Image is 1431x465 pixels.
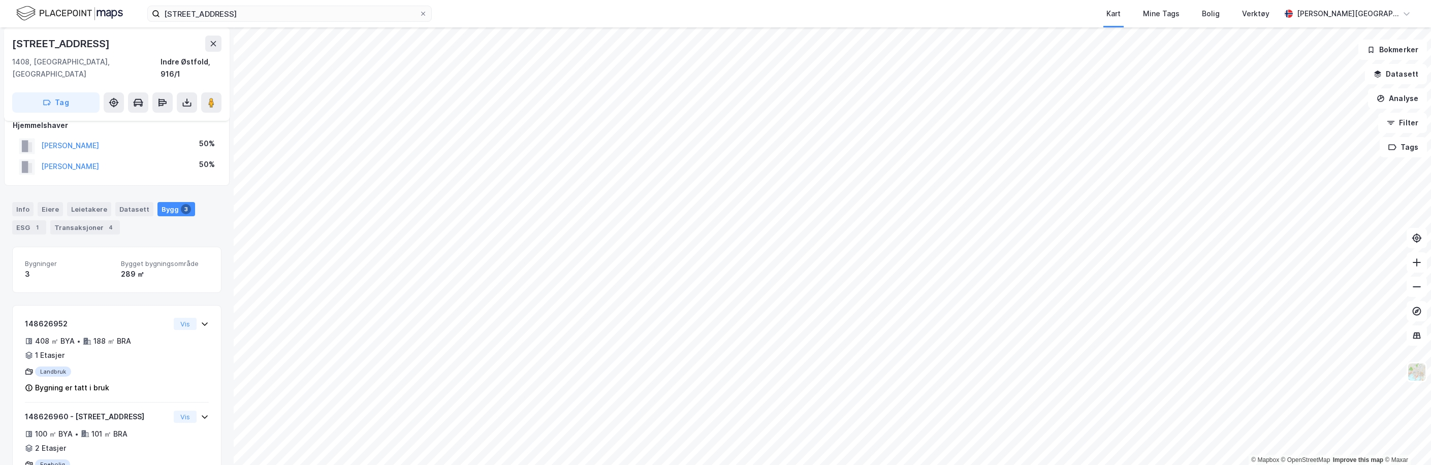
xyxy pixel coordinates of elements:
div: Mine Tags [1143,8,1180,20]
input: Søk på adresse, matrikkel, gårdeiere, leietakere eller personer [160,6,419,21]
div: 101 ㎡ BRA [91,428,128,440]
div: ESG [12,220,46,235]
div: 3 [25,268,113,280]
div: Eiere [38,202,63,216]
div: [STREET_ADDRESS] [12,36,112,52]
div: • [77,337,81,345]
div: 2 Etasjer [35,442,66,454]
div: 148626960 - [STREET_ADDRESS] [25,411,170,423]
a: Mapbox [1251,456,1279,463]
div: 289 ㎡ [121,268,209,280]
div: Bygning er tatt i bruk [35,382,109,394]
div: Bygg [157,202,195,216]
button: Datasett [1365,64,1427,84]
span: Bygget bygningsområde [121,259,209,268]
a: OpenStreetMap [1281,456,1330,463]
div: 50% [199,158,215,171]
div: 4 [106,222,116,233]
div: Kontrollprogram for chat [1380,416,1431,465]
button: Vis [174,411,197,423]
img: Z [1407,362,1426,382]
span: Bygninger [25,259,113,268]
button: Filter [1378,113,1427,133]
div: 148626952 [25,318,170,330]
div: [PERSON_NAME][GEOGRAPHIC_DATA] [1297,8,1398,20]
div: • [75,430,79,438]
div: 1408, [GEOGRAPHIC_DATA], [GEOGRAPHIC_DATA] [12,56,161,80]
button: Bokmerker [1358,40,1427,60]
div: 408 ㎡ BYA [35,335,75,347]
div: 50% [199,138,215,150]
div: Leietakere [67,202,111,216]
button: Tags [1380,137,1427,157]
div: 100 ㎡ BYA [35,428,73,440]
div: 1 Etasjer [35,349,65,361]
div: Bolig [1202,8,1220,20]
div: Datasett [115,202,153,216]
div: Verktøy [1242,8,1269,20]
div: 188 ㎡ BRA [93,335,131,347]
div: Hjemmelshaver [13,119,221,131]
div: Kart [1106,8,1121,20]
button: Tag [12,92,100,113]
img: logo.f888ab2527a4732fd821a326f86c7f29.svg [16,5,123,22]
a: Improve this map [1333,456,1383,463]
button: Analyse [1368,88,1427,109]
button: Vis [174,318,197,330]
iframe: Chat Widget [1380,416,1431,465]
div: 3 [181,204,191,214]
div: 1 [32,222,42,233]
div: Transaksjoner [50,220,120,235]
div: Info [12,202,34,216]
div: Indre Østfold, 916/1 [161,56,221,80]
